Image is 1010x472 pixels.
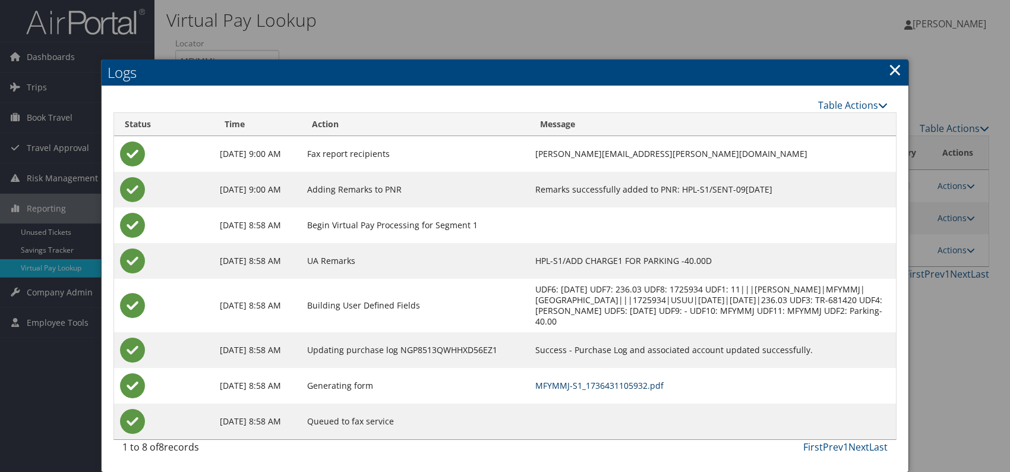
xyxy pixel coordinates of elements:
[888,58,902,81] a: Close
[122,440,301,460] div: 1 to 8 of records
[301,368,529,404] td: Generating form
[301,332,529,368] td: Updating purchase log NGP8513QWHHXD56EZ1
[529,172,896,207] td: Remarks successfully added to PNR: HPL-S1/SENT-09[DATE]
[301,113,529,136] th: Action: activate to sort column ascending
[529,243,896,279] td: HPL-S1/ADD CHARGE1 FOR PARKING -40.00D
[301,243,529,279] td: UA Remarks
[843,440,848,454] a: 1
[214,243,301,279] td: [DATE] 8:58 AM
[529,113,896,136] th: Message: activate to sort column ascending
[214,113,301,136] th: Time: activate to sort column ascending
[535,380,664,391] a: MFYMMJ-S1_1736431105932.pdf
[214,368,301,404] td: [DATE] 8:58 AM
[214,207,301,243] td: [DATE] 8:58 AM
[214,332,301,368] td: [DATE] 8:58 AM
[803,440,823,454] a: First
[214,172,301,207] td: [DATE] 9:00 AM
[214,404,301,439] td: [DATE] 8:58 AM
[869,440,888,454] a: Last
[301,404,529,439] td: Queued to fax service
[301,172,529,207] td: Adding Remarks to PNR
[301,279,529,332] td: Building User Defined Fields
[301,207,529,243] td: Begin Virtual Pay Processing for Segment 1
[214,136,301,172] td: [DATE] 9:00 AM
[159,440,164,454] span: 8
[529,279,896,332] td: UDF6: [DATE] UDF7: 236.03 UDF8: 1725934 UDF1: 11|||[PERSON_NAME]|MFYMMJ|[GEOGRAPHIC_DATA]|||17259...
[848,440,869,454] a: Next
[301,136,529,172] td: Fax report recipients
[823,440,843,454] a: Prev
[114,113,214,136] th: Status: activate to sort column ascending
[102,59,908,86] h2: Logs
[818,99,888,112] a: Table Actions
[529,136,896,172] td: [PERSON_NAME][EMAIL_ADDRESS][PERSON_NAME][DOMAIN_NAME]
[529,332,896,368] td: Success - Purchase Log and associated account updated successfully.
[214,279,301,332] td: [DATE] 8:58 AM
